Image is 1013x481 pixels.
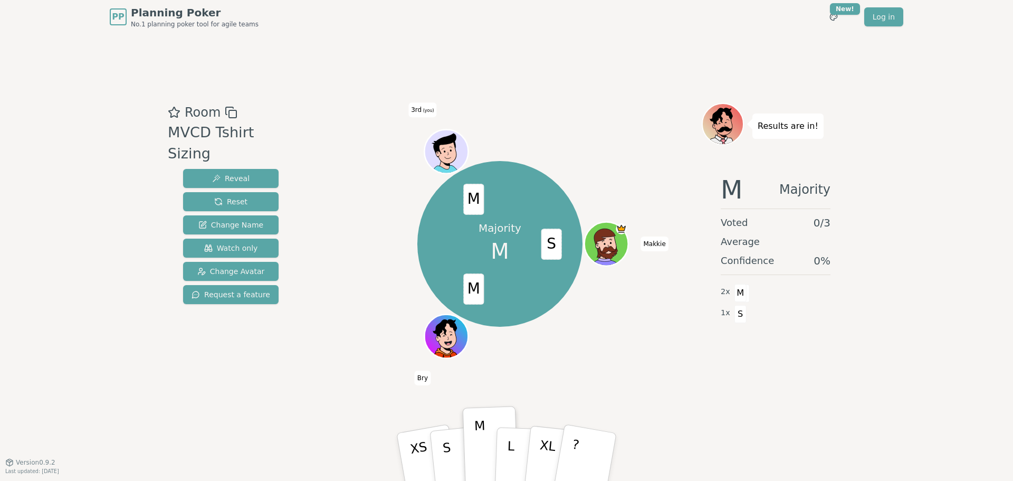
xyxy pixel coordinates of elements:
[541,229,562,260] span: S
[830,3,860,15] div: New!
[641,237,668,251] span: Click to change your name
[131,20,259,29] span: No.1 planning poker tool for agile teams
[183,239,279,258] button: Watch only
[734,284,747,302] span: M
[183,192,279,211] button: Reset
[814,253,830,268] span: 0 %
[758,119,818,134] p: Results are in!
[110,5,259,29] a: PPPlanning PokerNo.1 planning poker tool for agile teams
[408,102,436,117] span: Click to change your name
[464,273,484,305] span: M
[479,221,521,235] p: Majority
[185,103,221,122] span: Room
[16,458,55,467] span: Version 0.9.2
[721,215,748,230] span: Voted
[474,418,486,476] p: M
[721,253,774,268] span: Confidence
[5,458,55,467] button: Version0.9.2
[183,215,279,234] button: Change Name
[192,289,270,300] span: Request a feature
[198,220,263,230] span: Change Name
[214,196,247,207] span: Reset
[197,266,265,277] span: Change Avatar
[5,468,59,474] span: Last updated: [DATE]
[204,243,258,253] span: Watch only
[112,11,124,23] span: PP
[721,177,742,202] span: M
[491,235,509,267] span: M
[824,7,843,26] button: New!
[183,169,279,188] button: Reveal
[168,103,180,122] button: Add as favourite
[721,286,730,298] span: 2 x
[422,108,434,113] span: (you)
[721,234,760,249] span: Average
[183,262,279,281] button: Change Avatar
[415,371,431,385] span: Click to change your name
[864,7,903,26] a: Log in
[721,307,730,319] span: 1 x
[168,122,298,165] div: MVCD Tshirt Sizing
[183,285,279,304] button: Request a feature
[426,131,467,172] button: Click to change your avatar
[616,223,627,234] span: Makkie is the host
[212,173,250,184] span: Reveal
[464,184,484,215] span: M
[779,177,830,202] span: Majority
[814,215,830,230] span: 0 / 3
[734,305,747,323] span: S
[131,5,259,20] span: Planning Poker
